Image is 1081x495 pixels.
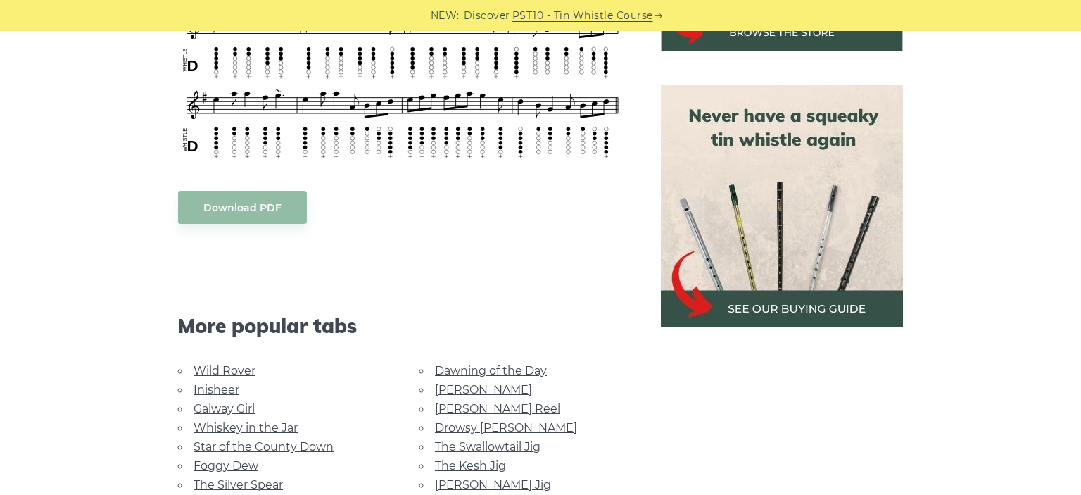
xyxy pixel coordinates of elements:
[435,383,532,396] a: [PERSON_NAME]
[435,440,540,453] a: The Swallowtail Jig
[435,421,577,434] a: Drowsy [PERSON_NAME]
[194,440,334,453] a: Star of the County Down
[194,383,239,396] a: Inisheer
[194,402,255,415] a: Galway Girl
[194,364,255,377] a: Wild Rover
[194,421,298,434] a: Whiskey in the Jar
[435,459,506,472] a: The Kesh Jig
[661,85,903,327] img: tin whistle buying guide
[435,364,547,377] a: Dawning of the Day
[194,478,283,491] a: The Silver Spear
[178,191,307,224] a: Download PDF
[178,314,627,338] span: More popular tabs
[464,8,510,24] span: Discover
[435,478,551,491] a: [PERSON_NAME] Jig
[435,402,560,415] a: [PERSON_NAME] Reel
[194,459,258,472] a: Foggy Dew
[431,8,460,24] span: NEW:
[512,8,653,24] a: PST10 - Tin Whistle Course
